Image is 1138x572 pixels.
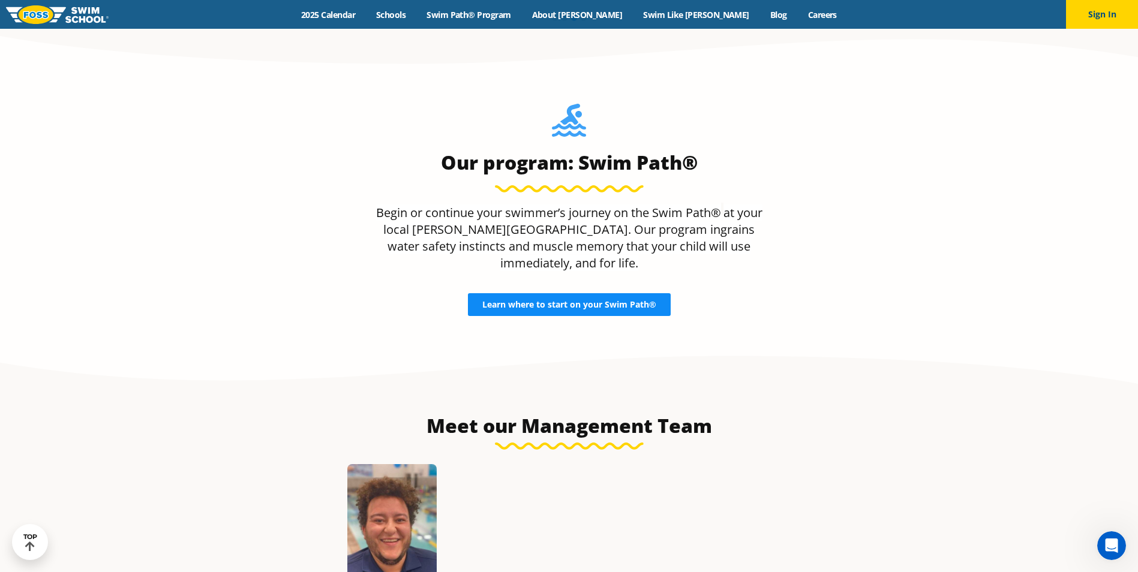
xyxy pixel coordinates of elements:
[376,204,721,221] span: Begin or continue your swimmer’s journey on the Swim Path®
[633,9,760,20] a: Swim Like [PERSON_NAME]
[482,300,656,309] span: Learn where to start on your Swim Path®
[23,533,37,552] div: TOP
[468,293,671,316] a: Learn where to start on your Swim Path®
[383,204,762,271] span: at your local [PERSON_NAME][GEOGRAPHIC_DATA]. Our program ingrains water safety instincts and mus...
[366,9,416,20] a: Schools
[521,9,633,20] a: About [PERSON_NAME]
[291,9,366,20] a: 2025 Calendar
[552,104,586,144] img: Foss-Location-Swimming-Pool-Person.svg
[370,150,768,174] h3: Our program: Swim Path®
[1097,531,1126,560] iframe: Intercom live chat
[6,5,109,24] img: FOSS Swim School Logo
[759,9,797,20] a: Blog
[416,9,521,20] a: Swim Path® Program
[797,9,847,20] a: Careers
[286,414,852,438] h3: Meet our Management Team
